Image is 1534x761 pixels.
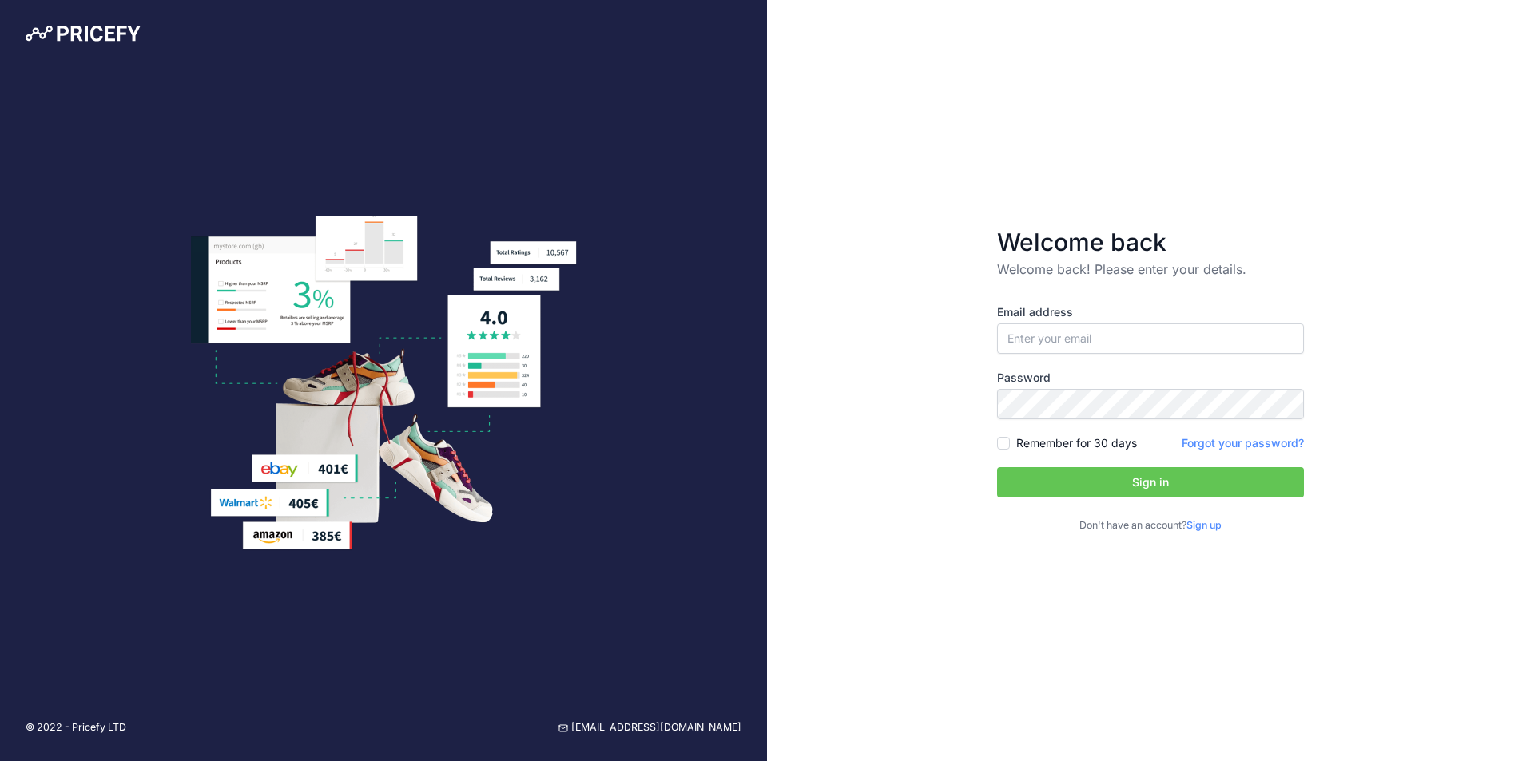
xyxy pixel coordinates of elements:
[1182,436,1304,450] a: Forgot your password?
[997,304,1304,320] label: Email address
[558,720,741,735] a: [EMAIL_ADDRESS][DOMAIN_NAME]
[997,467,1304,497] button: Sign in
[26,720,126,735] p: © 2022 - Pricefy LTD
[26,26,141,42] img: Pricefy
[997,260,1304,279] p: Welcome back! Please enter your details.
[1186,519,1222,531] a: Sign up
[997,518,1304,533] p: Don't have an account?
[997,323,1304,354] input: Enter your email
[1016,435,1137,451] label: Remember for 30 days
[997,370,1304,386] label: Password
[997,228,1304,256] h3: Welcome back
